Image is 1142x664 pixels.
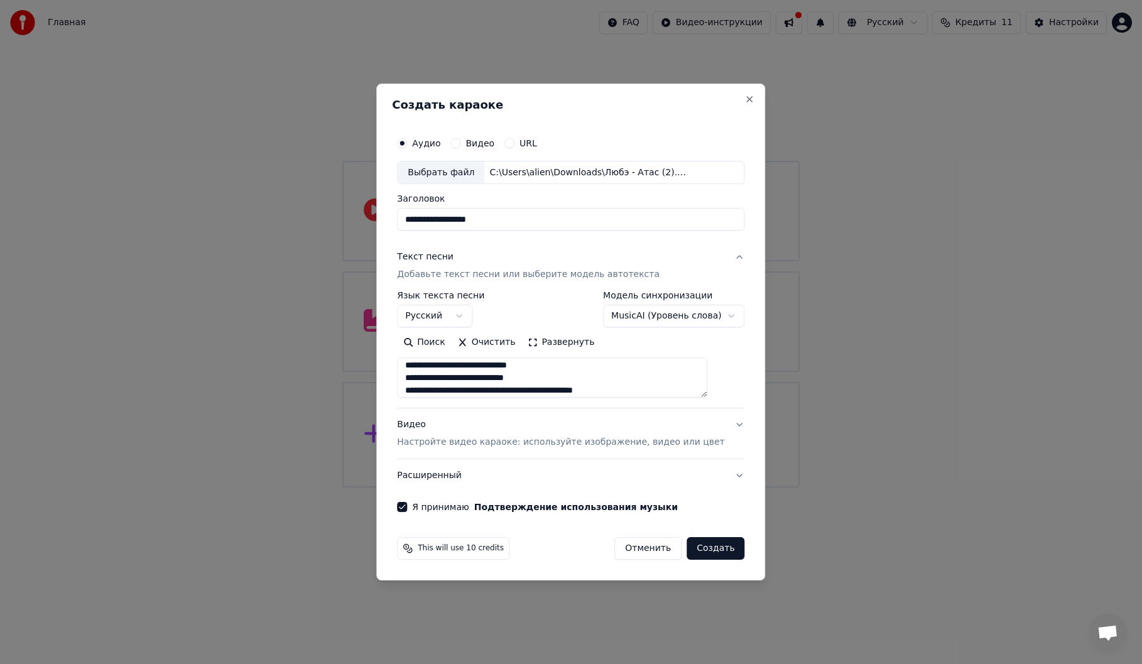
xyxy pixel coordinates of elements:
h2: Создать караоке [392,99,749,111]
span: This will use 10 credits [418,543,504,553]
button: Очистить [452,333,522,353]
button: Расширенный [397,459,744,492]
button: Создать [687,537,744,560]
p: Настройте видео караоке: используйте изображение, видео или цвет [397,436,724,449]
button: Отменить [614,537,682,560]
div: Текст песни [397,251,454,264]
button: Текст песниДобавьте текст песни или выберите модель автотекста [397,241,744,291]
label: URL [519,139,537,148]
div: Текст песниДобавьте текст песни или выберите модель автотекста [397,291,744,408]
button: ВидеоНастройте видео караоке: используйте изображение, видео или цвет [397,409,744,459]
p: Добавьте текст песни или выберите модель автотекста [397,269,660,281]
button: Я принимаю [474,503,678,511]
label: Заголовок [397,195,744,204]
div: C:\Users\alien\Downloads\Любэ - Атас (2).mp3 [484,166,698,179]
label: Модель синхронизации [603,291,745,300]
div: Видео [397,419,724,449]
label: Я принимаю [412,503,678,511]
div: Выбрать файл [398,161,484,184]
label: Аудио [412,139,440,148]
button: Поиск [397,333,451,353]
button: Развернуть [521,333,601,353]
label: Видео [465,139,494,148]
label: Язык текста песни [397,291,484,300]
